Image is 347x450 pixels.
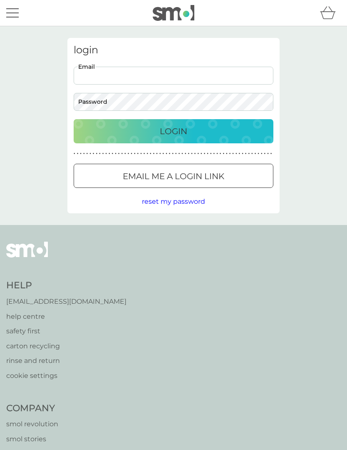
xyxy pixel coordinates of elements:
p: ● [220,152,221,156]
p: ● [191,152,193,156]
img: smol [6,242,48,270]
button: reset my password [142,196,205,207]
div: basket [320,5,341,21]
p: ● [89,152,91,156]
p: ● [216,152,218,156]
a: carton recycling [6,341,126,352]
p: ● [87,152,88,156]
p: ● [140,152,142,156]
p: ● [169,152,171,156]
p: ● [178,152,180,156]
span: reset my password [142,197,205,205]
p: ● [146,152,148,156]
p: ● [261,152,263,156]
p: ● [185,152,186,156]
p: ● [207,152,208,156]
p: ● [96,152,97,156]
p: ● [226,152,228,156]
a: smol revolution [6,419,95,430]
button: Login [74,119,273,143]
h4: Company [6,402,95,415]
p: ● [137,152,139,156]
p: ● [239,152,240,156]
p: ● [248,152,250,156]
p: ● [102,152,104,156]
p: ● [128,152,129,156]
p: ● [121,152,123,156]
h4: Help [6,279,126,292]
p: ● [251,152,253,156]
p: ● [270,152,272,156]
p: ● [166,152,167,156]
p: ● [93,152,94,156]
p: ● [264,152,266,156]
p: ● [197,152,199,156]
p: Email me a login link [123,170,224,183]
p: ● [105,152,107,156]
p: ● [109,152,110,156]
p: ● [242,152,243,156]
p: ● [181,152,183,156]
p: ● [99,152,101,156]
p: ● [232,152,234,156]
p: ● [153,152,155,156]
p: ● [210,152,212,156]
p: ● [83,152,85,156]
a: smol stories [6,434,95,445]
p: Login [160,125,187,138]
p: ● [204,152,206,156]
p: ● [235,152,237,156]
p: ● [77,152,79,156]
p: ● [201,152,202,156]
a: safety first [6,326,126,337]
p: ● [124,152,126,156]
a: rinse and return [6,355,126,366]
p: ● [175,152,177,156]
p: ● [172,152,173,156]
p: ● [118,152,120,156]
p: ● [213,152,215,156]
p: ● [258,152,259,156]
p: ● [223,152,224,156]
p: ● [74,152,75,156]
button: Email me a login link [74,164,273,188]
p: ● [159,152,161,156]
p: ● [229,152,231,156]
p: ● [134,152,136,156]
a: help centre [6,311,126,322]
p: ● [255,152,256,156]
p: ● [163,152,164,156]
p: ● [112,152,114,156]
p: ● [194,152,196,156]
p: ● [245,152,247,156]
button: menu [6,5,19,21]
p: ● [267,152,269,156]
a: cookie settings [6,370,126,381]
p: ● [188,152,190,156]
p: ● [144,152,145,156]
img: smol [153,5,194,21]
p: ● [131,152,132,156]
p: ● [156,152,158,156]
p: ● [115,152,116,156]
p: ● [150,152,151,156]
h3: login [74,44,273,56]
p: ● [80,152,82,156]
a: [EMAIL_ADDRESS][DOMAIN_NAME] [6,296,126,307]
